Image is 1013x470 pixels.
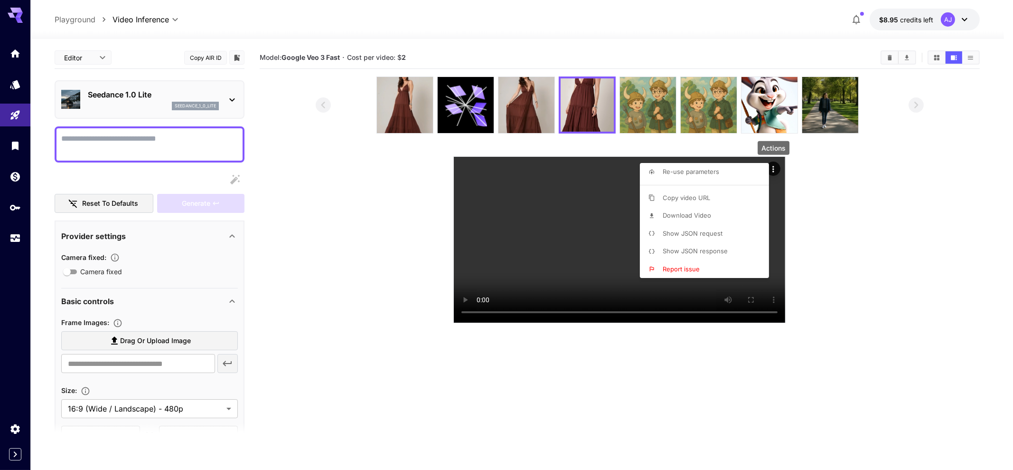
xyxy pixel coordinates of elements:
[663,194,710,201] span: Copy video URL
[663,247,728,255] span: Show JSON response
[663,230,722,237] span: Show JSON request
[663,265,700,273] span: Report issue
[758,141,789,155] div: Actions
[663,168,719,175] span: Re-use parameters
[663,211,711,219] span: Download Video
